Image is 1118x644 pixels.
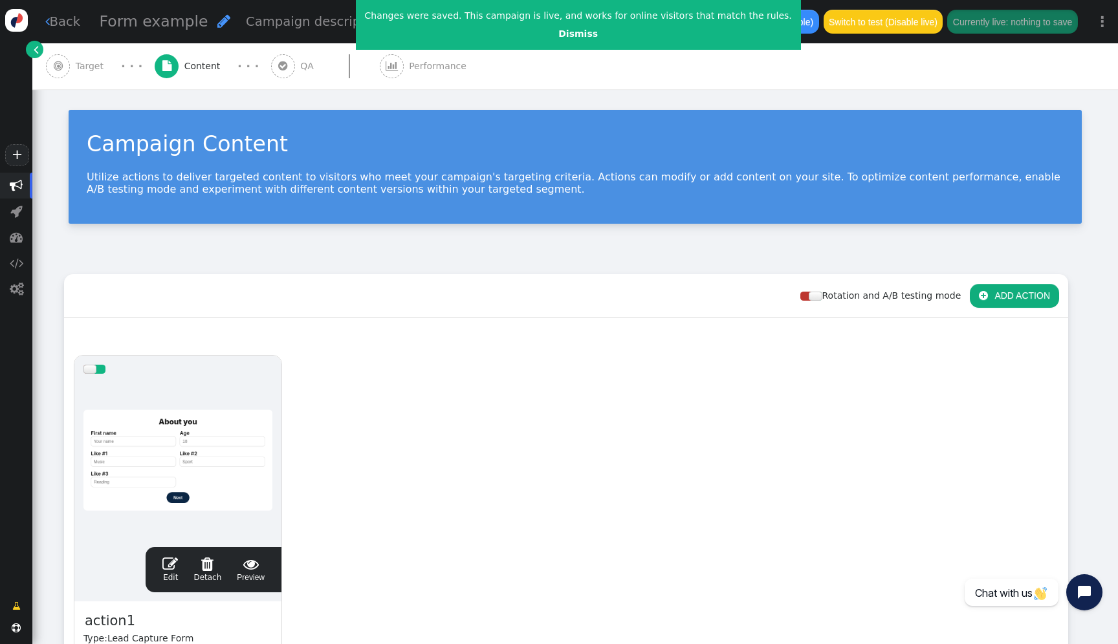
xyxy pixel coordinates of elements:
span:  [217,14,230,28]
a: Dismiss [558,28,598,39]
span: action1 [83,610,137,632]
span:  [10,283,23,295]
span:  [10,257,23,270]
span: Target [76,59,109,73]
button: Switch to test (Disable live) [824,10,943,33]
div: Rotation and A/B testing mode [800,289,970,303]
span: Preview [237,556,265,583]
span: Content [184,59,226,73]
span: Campaign description [246,14,385,29]
a: + [5,144,28,166]
span:  [278,61,287,71]
img: logo-icon.svg [5,9,28,32]
div: · · · [121,58,142,75]
span:  [54,61,63,71]
a: Detach [193,556,221,583]
span:  [193,556,221,572]
span:  [237,556,265,572]
a:  Performance [380,43,496,89]
a:  Target · · · [46,43,155,89]
button: Currently live: nothing to save [947,10,1077,33]
span:  [162,61,171,71]
span: Lead Capture Form [107,633,193,643]
span:  [162,556,178,572]
span:  [34,43,39,56]
span: Detach [193,556,221,582]
button: ADD ACTION [970,284,1059,307]
span:  [979,290,988,301]
span:  [386,61,398,71]
a:  [3,594,30,617]
span:  [45,15,50,28]
a:  Content · · · [155,43,271,89]
a: Preview [237,556,265,583]
div: · · · [237,58,259,75]
span:  [10,179,23,192]
span:  [12,599,21,613]
a: ⋮ [1087,3,1118,41]
span: Form example [100,12,208,30]
span:  [10,231,23,244]
a:  QA [271,43,380,89]
a:  [26,41,43,58]
span: QA [300,59,319,73]
div: Campaign Content [87,128,1064,160]
a: Back [45,12,81,31]
span:  [10,205,23,218]
p: Utilize actions to deliver targeted content to visitors who meet your campaign's targeting criter... [87,171,1064,195]
span: Performance [409,59,472,73]
a: Edit [162,556,178,583]
span:  [12,623,21,632]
